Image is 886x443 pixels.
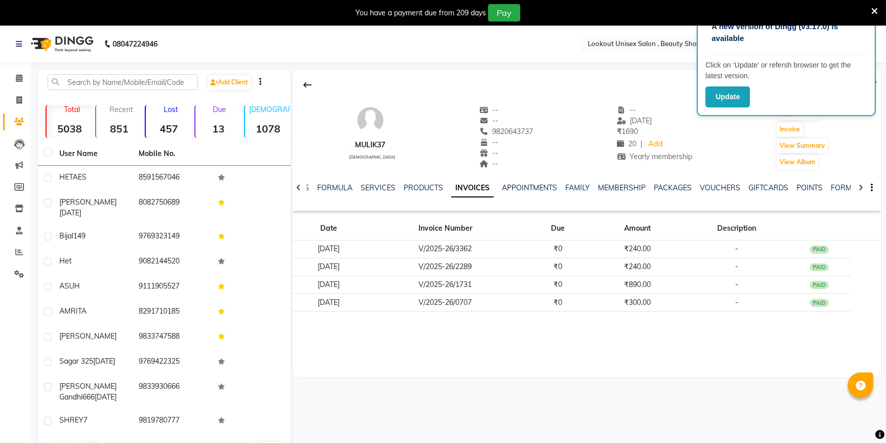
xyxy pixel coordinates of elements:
iframe: chat widget [843,402,876,433]
td: 9111905527 [132,275,212,300]
a: Add Client [208,75,251,90]
th: Description [685,217,788,240]
td: [DATE] [293,276,364,294]
span: 1690 [617,127,638,136]
div: Mulik37 [345,140,395,150]
td: V/2025-26/0707 [364,294,526,312]
div: Back to Client [297,75,318,95]
span: [DATE] [59,208,81,217]
td: 9833747588 [132,325,212,350]
a: INVOICES [451,179,494,197]
span: [DATE] [617,116,652,125]
img: avatar [355,105,386,136]
td: V/2025-26/1731 [364,276,526,294]
div: You have a payment due from 209 days [356,8,486,18]
span: [PERSON_NAME] [59,197,117,207]
button: View Summary [777,139,828,153]
span: AMRITA [59,306,86,316]
a: FORMULA [317,183,352,192]
div: PAID [810,281,829,289]
span: -- [617,105,636,115]
a: PRODUCTS [404,183,443,192]
strong: 13 [195,122,242,135]
span: Sagar 325 [59,357,93,366]
img: logo [26,30,96,58]
a: VOUCHERS [700,183,740,192]
a: FORMS [831,183,856,192]
th: Date [293,217,364,240]
p: Click on ‘Update’ or refersh browser to get the latest version. [705,60,867,81]
td: 8082750689 [132,191,212,225]
span: - [735,298,738,307]
span: -- [479,138,499,147]
td: ₹300.00 [590,294,685,312]
span: ASUH [59,281,80,291]
a: Add [647,137,664,151]
td: V/2025-26/3362 [364,240,526,258]
td: V/2025-26/2289 [364,258,526,276]
span: -- [479,116,499,125]
span: - [735,262,738,271]
a: POINTS [796,183,823,192]
button: Pay [488,4,520,21]
p: A new version of Dingg (v3.17.0) is available [712,21,861,44]
td: ₹890.00 [590,276,685,294]
td: [DATE] [293,258,364,276]
span: [PERSON_NAME] gandhi666 [59,382,117,402]
input: Search by Name/Mobile/Email/Code [48,74,198,90]
th: User Name [53,142,132,166]
div: PAID [810,299,829,307]
a: SERVICES [361,183,395,192]
td: ₹0 [526,294,590,312]
button: View Album [777,155,818,169]
span: - [735,280,738,289]
th: Invoice Number [364,217,526,240]
a: APPOINTMENTS [502,183,557,192]
td: 9819780777 [132,409,212,434]
td: 8291710185 [132,300,212,325]
p: Total [51,105,93,114]
span: 9820643737 [479,127,534,136]
span: ₹ [617,127,622,136]
span: [DEMOGRAPHIC_DATA] [349,154,395,160]
th: Due [526,217,590,240]
span: -- [479,159,499,168]
td: 9082144520 [132,250,212,275]
td: ₹0 [526,276,590,294]
b: 08047224946 [113,30,158,58]
p: [DEMOGRAPHIC_DATA] [249,105,292,114]
a: GIFTCARDS [748,183,788,192]
strong: 851 [96,122,143,135]
p: Recent [100,105,143,114]
td: 9833930666 [132,375,212,409]
span: -- [479,105,499,115]
th: Mobile No. [132,142,212,166]
td: 9769323149 [132,225,212,250]
span: -- [479,148,499,158]
td: ₹0 [526,258,590,276]
a: PACKAGES [654,183,692,192]
span: [DATE] [93,357,115,366]
span: 20 [617,139,636,148]
span: SHREY7 [59,415,87,425]
button: Invoice [777,122,803,137]
td: [DATE] [293,240,364,258]
p: Due [197,105,242,114]
p: Lost [150,105,192,114]
th: Amount [590,217,685,240]
td: ₹0 [526,240,590,258]
span: [DATE] [95,392,117,402]
span: Yearly membership [617,152,693,161]
span: - [735,244,738,253]
td: 8591567046 [132,166,212,191]
span: [PERSON_NAME] [59,331,117,341]
td: ₹240.00 [590,240,685,258]
td: [DATE] [293,294,364,312]
span: HETAES [59,172,86,182]
strong: 5038 [47,122,93,135]
strong: 1078 [245,122,292,135]
button: Update [705,86,750,107]
a: FAMILY [565,183,590,192]
strong: 457 [146,122,192,135]
span: het [59,256,72,265]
